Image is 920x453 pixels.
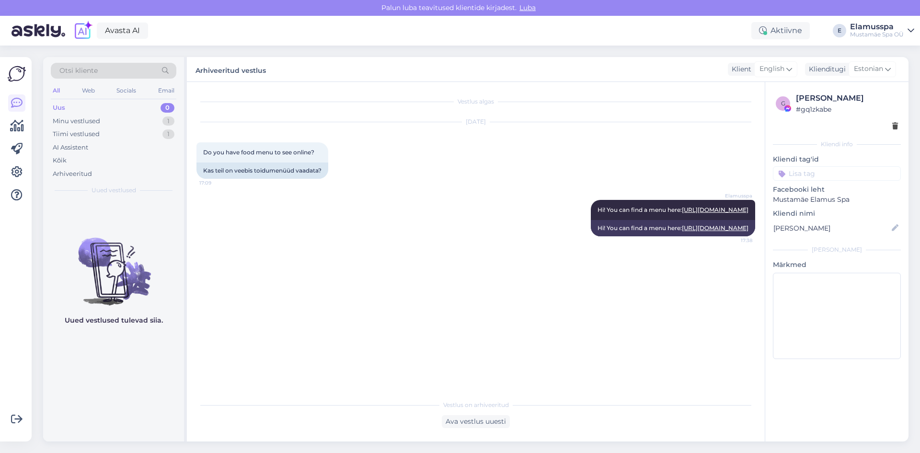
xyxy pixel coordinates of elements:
[517,3,539,12] span: Luba
[53,116,100,126] div: Minu vestlused
[759,64,784,74] span: English
[773,166,901,181] input: Lisa tag
[53,169,92,179] div: Arhiveeritud
[781,100,785,107] span: g
[53,103,65,113] div: Uus
[196,97,755,106] div: Vestlus algas
[773,140,901,149] div: Kliendi info
[443,401,509,409] span: Vestlus on arhiveeritud
[850,31,904,38] div: Mustamäe Spa OÜ
[773,185,901,195] p: Facebooki leht
[162,116,174,126] div: 1
[850,23,914,38] a: ElamusspaMustamäe Spa OÜ
[161,103,174,113] div: 0
[716,237,752,244] span: 17:38
[716,192,752,199] span: Elamusspa
[728,64,751,74] div: Klient
[73,21,93,41] img: explore-ai
[65,315,163,325] p: Uued vestlused tulevad siia.
[43,221,184,307] img: No chats
[203,149,314,156] span: Do you have food menu to see online?
[59,66,98,76] span: Otsi kliente
[196,117,755,126] div: [DATE]
[751,22,810,39] div: Aktiivne
[442,415,510,428] div: Ava vestlus uuesti
[53,129,100,139] div: Tiimi vestlused
[156,84,176,97] div: Email
[773,260,901,270] p: Märkmed
[773,154,901,164] p: Kliendi tag'id
[773,245,901,254] div: [PERSON_NAME]
[850,23,904,31] div: Elamusspa
[8,65,26,83] img: Askly Logo
[591,220,755,236] div: Hi! You can find a menu here:
[51,84,62,97] div: All
[97,23,148,39] a: Avasta AI
[196,163,328,179] div: Kas teil on veebis toidumenüüd vaadata?
[199,179,235,186] span: 17:09
[195,63,266,76] label: Arhiveeritud vestlus
[53,143,88,152] div: AI Assistent
[682,206,748,213] a: [URL][DOMAIN_NAME]
[833,24,846,37] div: E
[92,186,136,195] span: Uued vestlused
[854,64,883,74] span: Estonian
[682,224,748,232] a: [URL][DOMAIN_NAME]
[773,195,901,205] p: Mustamäe Elamus Spa
[80,84,97,97] div: Web
[805,64,846,74] div: Klienditugi
[53,156,67,165] div: Kõik
[773,209,901,219] p: Kliendi nimi
[115,84,138,97] div: Socials
[796,104,898,115] div: # gq1zkabe
[162,129,174,139] div: 1
[773,223,890,233] input: Lisa nimi
[796,93,898,104] div: [PERSON_NAME]
[598,206,748,213] span: Hi! You can find a menu here:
